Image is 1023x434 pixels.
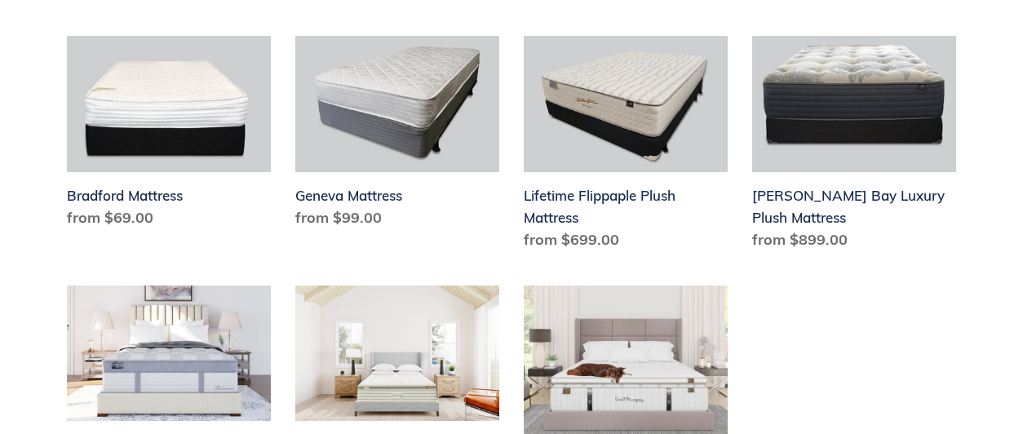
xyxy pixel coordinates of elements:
[752,36,956,257] a: Chadwick Bay Luxury Plush Mattress
[295,36,499,235] a: Geneva Mattress
[67,36,271,235] a: Bradford Mattress
[524,36,728,257] a: Lifetime Flippaple Plush Mattress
